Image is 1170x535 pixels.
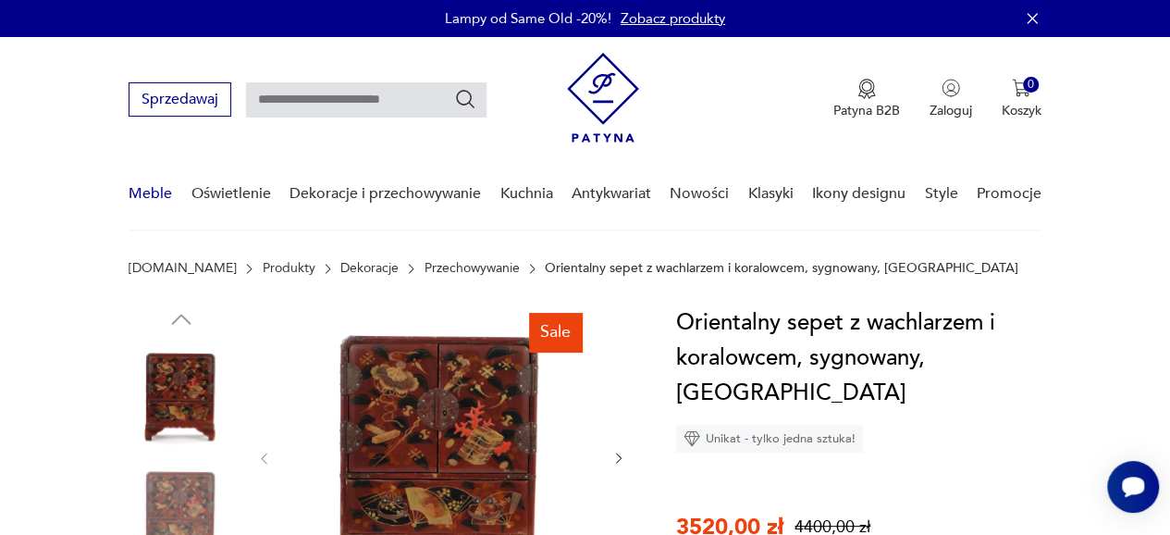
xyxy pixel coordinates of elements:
p: Patyna B2B [833,102,900,119]
a: Antykwariat [572,158,651,230]
div: Unikat - tylko jedna sztuka! [676,425,863,453]
a: Zobacz produkty [621,9,725,28]
p: Lampy od Same Old -20%! [445,9,611,28]
div: Sale [529,313,582,352]
button: Szukaj [454,88,476,110]
button: Patyna B2B [833,79,900,119]
img: Zdjęcie produktu Orientalny sepet z wachlarzem i koralowcem, sygnowany, Japonia [129,342,234,448]
img: Ikona medalu [857,79,876,99]
a: Meble [129,158,172,230]
img: Ikona koszyka [1012,79,1030,97]
a: Ikona medaluPatyna B2B [833,79,900,119]
p: Koszyk [1002,102,1041,119]
a: Dekoracje i przechowywanie [289,158,481,230]
img: Ikonka użytkownika [942,79,960,97]
p: Zaloguj [930,102,972,119]
a: Ikony designu [812,158,905,230]
a: Kuchnia [499,158,552,230]
button: Zaloguj [930,79,972,119]
a: Style [924,158,957,230]
a: Dekoracje [340,261,399,276]
a: Promocje [977,158,1041,230]
img: Ikona diamentu [684,430,700,447]
button: 0Koszyk [1002,79,1041,119]
p: Orientalny sepet z wachlarzem i koralowcem, sygnowany, [GEOGRAPHIC_DATA] [545,261,1018,276]
a: [DOMAIN_NAME] [129,261,237,276]
a: Klasyki [748,158,794,230]
div: 0 [1023,77,1039,93]
h1: Orientalny sepet z wachlarzem i koralowcem, sygnowany, [GEOGRAPHIC_DATA] [676,305,1041,411]
a: Przechowywanie [425,261,520,276]
img: Patyna - sklep z meblami i dekoracjami vintage [567,53,639,143]
a: Nowości [670,158,729,230]
iframe: Smartsupp widget button [1107,461,1159,513]
a: Oświetlenie [191,158,271,230]
a: Sprzedawaj [129,94,231,107]
button: Sprzedawaj [129,82,231,117]
a: Produkty [263,261,315,276]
